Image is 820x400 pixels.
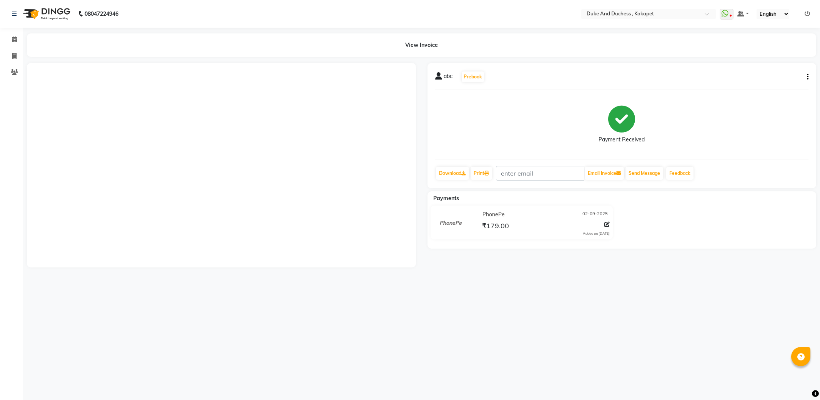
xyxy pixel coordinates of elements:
img: logo [20,3,72,25]
span: ₹179.00 [482,221,509,232]
b: 08047224946 [85,3,118,25]
span: PhonePe [482,211,505,219]
input: enter email [496,166,584,181]
button: Send Message [625,167,663,180]
span: 02-09-2025 [582,211,608,219]
span: Payments [433,195,459,202]
div: View Invoice [27,33,816,57]
button: Email Invoice [585,167,624,180]
div: Added on [DATE] [583,231,610,236]
button: Prebook [462,71,484,82]
a: Feedback [666,167,694,180]
a: Download [436,167,469,180]
iframe: chat widget [788,369,812,392]
span: abc [444,72,452,83]
div: Payment Received [599,136,645,144]
a: Print [471,167,492,180]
